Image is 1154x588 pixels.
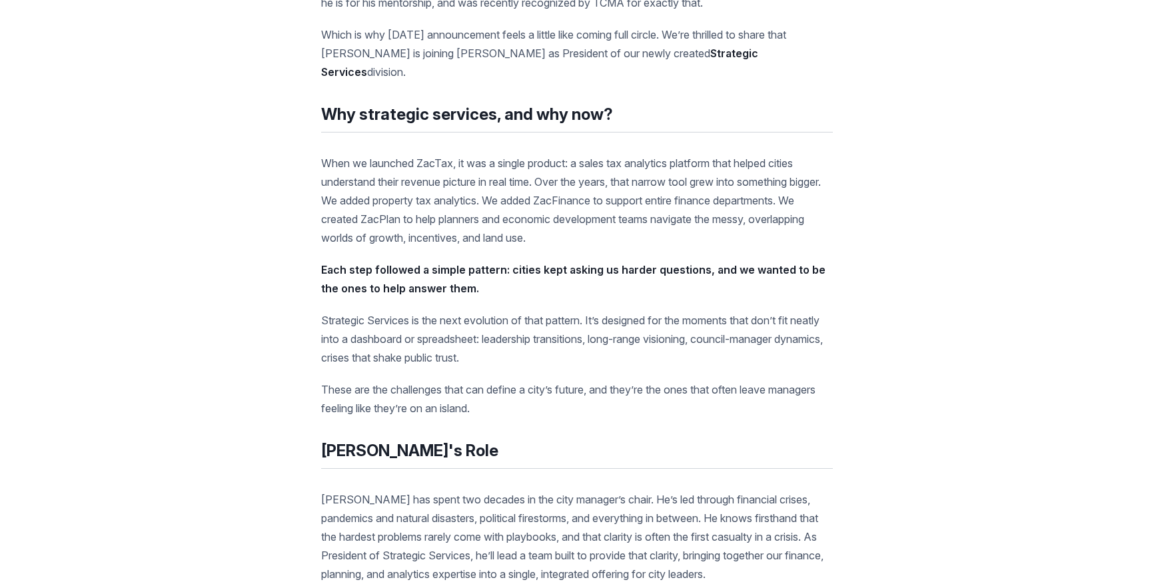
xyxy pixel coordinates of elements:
strong: Each step followed a simple pattern: cities kept asking us harder questions, and we wanted to be ... [321,263,826,295]
p: Which is why [DATE] announcement feels a little like coming full circle. We’re thrilled to share ... [321,25,833,81]
p: These are the challenges that can define a city’s future, and they’re the ones that often leave m... [321,380,833,418]
h2: Why strategic services, and why now? [321,103,833,133]
h2: [PERSON_NAME]'s Role [321,439,833,469]
p: Strategic Services is the next evolution of that pattern. It’s designed for the moments that don’... [321,311,833,367]
p: When we launched ZacTax, it was a single product: a sales tax analytics platform that helped citi... [321,154,833,247]
p: [PERSON_NAME] has spent two decades in the city manager’s chair. He’s led through financial crise... [321,490,833,583]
